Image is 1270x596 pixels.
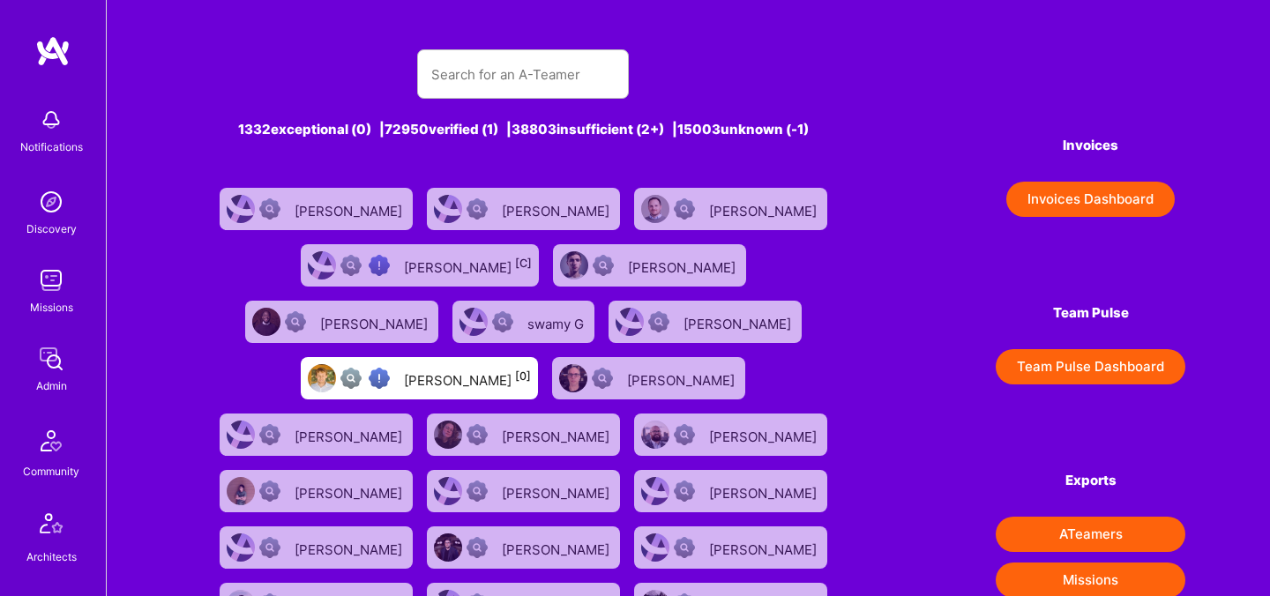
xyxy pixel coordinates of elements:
[674,537,695,558] img: Not Scrubbed
[502,423,613,446] div: [PERSON_NAME]
[259,481,280,502] img: Not Scrubbed
[459,308,488,336] img: User Avatar
[420,463,627,519] a: User AvatarNot Scrubbed[PERSON_NAME]
[294,350,545,406] a: User AvatarNot fully vettedHigh Potential User[PERSON_NAME][0]
[1006,182,1175,217] button: Invoices Dashboard
[502,536,613,559] div: [PERSON_NAME]
[295,536,406,559] div: [PERSON_NAME]
[308,364,336,392] img: User Avatar
[434,421,462,449] img: User Avatar
[259,537,280,558] img: Not Scrubbed
[34,263,69,298] img: teamwork
[420,519,627,576] a: User AvatarNot Scrubbed[PERSON_NAME]
[431,52,615,97] input: Search for an A-Teamer
[627,367,738,390] div: [PERSON_NAME]
[996,517,1185,552] button: ATeamers
[308,251,336,279] img: User Avatar
[502,197,613,220] div: [PERSON_NAME]
[641,533,669,562] img: User Avatar
[467,198,488,220] img: Not Scrubbed
[26,548,77,566] div: Architects
[593,255,614,276] img: Not Scrubbed
[34,184,69,220] img: discovery
[420,406,627,463] a: User AvatarNot Scrubbed[PERSON_NAME]
[627,181,834,237] a: User AvatarNot Scrubbed[PERSON_NAME]
[616,308,644,336] img: User Avatar
[559,364,587,392] img: User Avatar
[369,255,390,276] img: High Potential User
[227,195,255,223] img: User Avatar
[648,311,669,332] img: Not Scrubbed
[467,537,488,558] img: Not Scrubbed
[227,533,255,562] img: User Avatar
[340,368,362,389] img: Not fully vetted
[527,310,587,333] div: swamy G
[369,368,390,389] img: High Potential User
[627,406,834,463] a: User AvatarNot Scrubbed[PERSON_NAME]
[213,181,420,237] a: User AvatarNot Scrubbed[PERSON_NAME]
[996,305,1185,321] h4: Team Pulse
[191,120,855,138] div: 1332 exceptional (0) | 72950 verified (1) | 38803 insufficient (2+) | 15003 unknown (-1)
[434,533,462,562] img: User Avatar
[515,369,531,383] sup: [0]
[213,519,420,576] a: User AvatarNot Scrubbed[PERSON_NAME]
[641,195,669,223] img: User Avatar
[996,138,1185,153] h4: Invoices
[36,376,67,395] div: Admin
[30,420,72,462] img: Community
[467,481,488,502] img: Not Scrubbed
[23,462,79,481] div: Community
[420,181,627,237] a: User AvatarNot Scrubbed[PERSON_NAME]
[996,349,1185,384] button: Team Pulse Dashboard
[709,197,820,220] div: [PERSON_NAME]
[546,237,753,294] a: User AvatarNot Scrubbed[PERSON_NAME]
[259,424,280,445] img: Not Scrubbed
[592,368,613,389] img: Not Scrubbed
[20,138,83,156] div: Notifications
[404,367,531,390] div: [PERSON_NAME]
[674,481,695,502] img: Not Scrubbed
[404,254,532,277] div: [PERSON_NAME]
[30,298,73,317] div: Missions
[996,473,1185,488] h4: Exports
[213,463,420,519] a: User AvatarNot Scrubbed[PERSON_NAME]
[545,350,752,406] a: User AvatarNot Scrubbed[PERSON_NAME]
[294,237,546,294] a: User AvatarNot fully vettedHigh Potential User[PERSON_NAME][C]
[627,463,834,519] a: User AvatarNot Scrubbed[PERSON_NAME]
[492,311,513,332] img: Not Scrubbed
[709,480,820,503] div: [PERSON_NAME]
[467,424,488,445] img: Not Scrubbed
[30,505,72,548] img: Architects
[295,480,406,503] div: [PERSON_NAME]
[213,406,420,463] a: User AvatarNot Scrubbed[PERSON_NAME]
[601,294,809,350] a: User AvatarNot Scrubbed[PERSON_NAME]
[684,310,795,333] div: [PERSON_NAME]
[34,102,69,138] img: bell
[238,294,445,350] a: User AvatarNot Scrubbed[PERSON_NAME]
[627,519,834,576] a: User AvatarNot Scrubbed[PERSON_NAME]
[340,255,362,276] img: Not fully vetted
[35,35,71,67] img: logo
[674,424,695,445] img: Not Scrubbed
[515,257,532,270] sup: [C]
[641,477,669,505] img: User Avatar
[434,195,462,223] img: User Avatar
[259,198,280,220] img: Not Scrubbed
[26,220,77,238] div: Discovery
[295,423,406,446] div: [PERSON_NAME]
[709,536,820,559] div: [PERSON_NAME]
[320,310,431,333] div: [PERSON_NAME]
[641,421,669,449] img: User Avatar
[674,198,695,220] img: Not Scrubbed
[709,423,820,446] div: [PERSON_NAME]
[628,254,739,277] div: [PERSON_NAME]
[34,341,69,376] img: admin teamwork
[295,197,406,220] div: [PERSON_NAME]
[285,311,306,332] img: Not Scrubbed
[434,477,462,505] img: User Avatar
[996,182,1185,217] a: Invoices Dashboard
[227,421,255,449] img: User Avatar
[560,251,588,279] img: User Avatar
[252,308,280,336] img: User Avatar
